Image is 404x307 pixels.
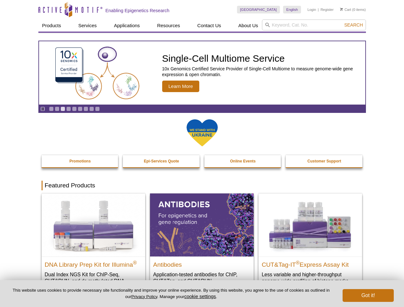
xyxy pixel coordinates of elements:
[258,193,362,290] a: CUT&Tag-IT® Express Assay Kit CUT&Tag-IT®Express Assay Kit Less variable and higher-throughput ge...
[123,155,200,167] a: Epi-Services Quote
[307,7,316,12] a: Login
[66,106,71,111] a: Go to slide 4
[343,289,394,302] button: Got it!
[234,20,262,32] a: About Us
[283,6,301,13] a: English
[60,106,65,111] a: Go to slide 3
[340,8,343,11] img: Your Cart
[49,106,54,111] a: Go to slide 1
[307,159,341,163] strong: Customer Support
[40,106,45,111] a: Toggle autoplay
[318,6,319,13] li: |
[150,193,254,290] a: All Antibodies Antibodies Application-tested antibodies for ChIP, CUT&Tag, and CUT&RUN.
[110,20,144,32] a: Applications
[162,66,362,77] p: 10x Genomics Certified Service Provider of Single-Cell Multiome to measure genome-wide gene expre...
[262,271,359,284] p: Less variable and higher-throughput genome-wide profiling of histone marks​.
[153,271,250,284] p: Application-tested antibodies for ChIP, CUT&Tag, and CUT&RUN.
[106,8,170,13] h2: Enabling Epigenetics Research
[340,7,351,12] a: Cart
[45,258,142,268] h2: DNA Library Prep Kit for Illumina
[237,6,280,13] a: [GEOGRAPHIC_DATA]
[194,20,225,32] a: Contact Us
[131,294,157,299] a: Privacy Policy
[83,106,88,111] a: Go to slide 7
[262,258,359,268] h2: CUT&Tag-IT Express Assay Kit
[344,22,363,28] span: Search
[55,106,59,111] a: Go to slide 2
[42,193,145,256] img: DNA Library Prep Kit for Illumina
[89,106,94,111] a: Go to slide 8
[42,181,363,190] h2: Featured Products
[75,20,101,32] a: Services
[230,159,256,163] strong: Online Events
[186,119,218,147] img: We Stand With Ukraine
[10,287,332,300] p: This website uses cookies to provide necessary site functionality and improve your online experie...
[184,294,216,299] button: cookie settings
[42,155,119,167] a: Promotions
[340,6,366,13] li: (0 items)
[72,106,77,111] a: Go to slide 5
[95,106,100,111] a: Go to slide 9
[133,260,137,265] sup: ®
[42,193,145,297] a: DNA Library Prep Kit for Illumina DNA Library Prep Kit for Illumina® Dual Index NGS Kit for ChIP-...
[69,159,91,163] strong: Promotions
[38,20,65,32] a: Products
[150,193,254,256] img: All Antibodies
[39,41,365,105] a: Single-Cell Multiome Service Single-Cell Multiome Service 10x Genomics Certified Service Provider...
[204,155,282,167] a: Online Events
[286,155,363,167] a: Customer Support
[49,44,145,102] img: Single-Cell Multiome Service
[153,258,250,268] h2: Antibodies
[321,7,334,12] a: Register
[342,22,365,28] button: Search
[162,54,362,63] h2: Single-Cell Multiome Service
[39,41,365,105] article: Single-Cell Multiome Service
[262,20,366,30] input: Keyword, Cat. No.
[45,271,142,291] p: Dual Index NGS Kit for ChIP-Seq, CUT&RUN, and ds methylated DNA assays.
[144,159,179,163] strong: Epi-Services Quote
[296,260,300,265] sup: ®
[153,20,184,32] a: Resources
[78,106,83,111] a: Go to slide 6
[162,81,200,92] span: Learn More
[258,193,362,256] img: CUT&Tag-IT® Express Assay Kit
